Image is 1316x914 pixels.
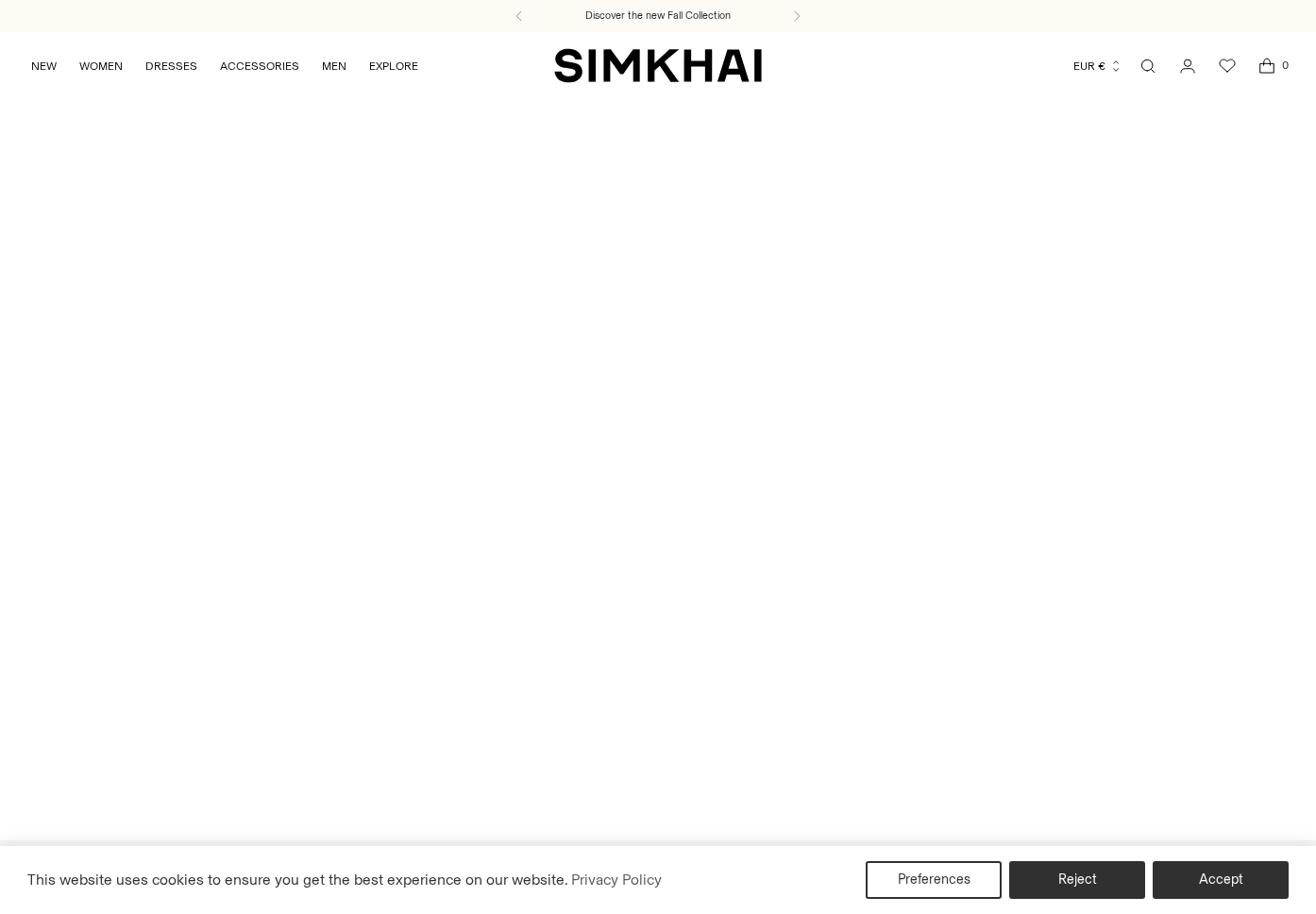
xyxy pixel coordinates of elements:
[1153,861,1289,899] button: Accept
[322,45,346,87] a: MEN
[220,45,299,87] a: ACCESSORIES
[1276,57,1293,74] span: 0
[31,45,57,87] a: NEW
[554,47,762,84] a: SIMKHAI
[145,45,197,87] a: DRESSES
[585,8,731,24] a: Discover the new Fall Collection
[1129,47,1167,85] a: Open search modal
[27,871,568,889] span: This website uses cookies to ensure you get the best experience on our website.
[79,45,123,87] a: WOMEN
[1248,47,1286,85] a: Open cart modal
[1009,861,1145,899] button: Reject
[1208,47,1246,85] a: Wishlist
[866,861,1002,899] button: Preferences
[568,866,665,894] a: Privacy Policy (opens in a new tab)
[1073,45,1122,87] button: EUR €
[369,45,418,87] a: EXPLORE
[1169,47,1206,85] a: Go to the account page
